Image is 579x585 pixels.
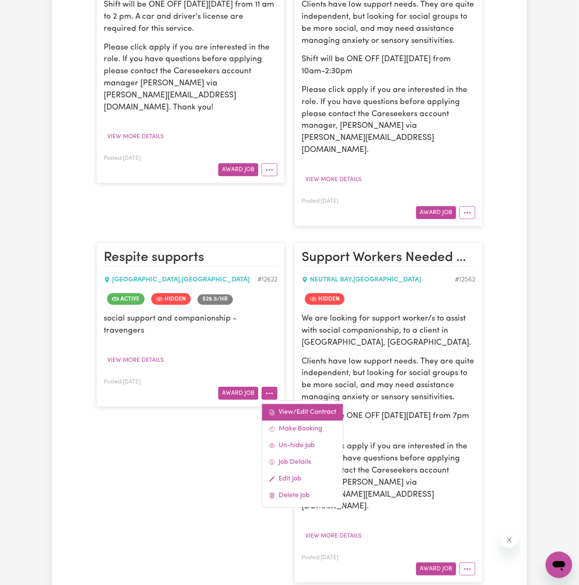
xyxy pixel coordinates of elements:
p: Shift will be ONE OFF [DATE][DATE] from 7pm to 9pm. [302,411,475,435]
p: Please click apply if you are interested in the role. If you have questions before applying pleas... [104,42,277,114]
div: NEUTRAL BAY , [GEOGRAPHIC_DATA] [302,275,455,285]
button: View more details [104,354,167,367]
button: More options [262,163,277,176]
button: Award Job [218,163,258,176]
h2: Support Workers Needed On 21/06 Friday - Neutral Bay, NSW. [302,250,475,266]
iframe: Close message [501,532,518,548]
h2: Respite supports [104,250,277,266]
span: Job rate per hour [197,294,233,304]
button: More options [262,387,277,400]
div: Job ID #12562 [455,275,475,285]
span: Posted: [DATE] [302,199,338,204]
button: More options [459,563,475,575]
span: Posted: [DATE] [302,555,338,560]
span: Posted: [DATE] [104,379,140,385]
p: Please click apply if you are interested in the role. If you have questions before applying pleas... [302,85,475,157]
span: Posted: [DATE] [104,156,140,161]
p: Shift will be ONE OFF [DATE][DATE] from 10am-2:30pm [302,54,475,78]
span: Job is active [107,293,145,305]
span: Need any help? [5,6,50,12]
a: Un-hide Job [262,437,343,454]
p: social support and companionship - travengers [104,313,277,337]
div: [GEOGRAPHIC_DATA] , [GEOGRAPHIC_DATA] [104,275,257,285]
a: Delete Job [262,487,343,504]
span: Job is hidden [151,293,191,305]
p: Please click apply if you are interested in the role. If you have questions before applying pleas... [302,441,475,513]
button: Award Job [416,563,456,575]
button: More options [459,206,475,219]
a: Edit Job [262,470,343,487]
div: Job ID #12622 [257,275,277,285]
button: View more details [104,130,167,143]
div: More options [262,400,343,508]
button: View more details [302,530,365,543]
p: We are looking for support worker/s to assist with social companionship, to a client in [GEOGRAPH... [302,313,475,349]
iframe: Button to launch messaging window [546,552,572,578]
button: View more details [302,173,365,186]
p: Clients have low support needs. They are quite independent, but looking for social groups to be m... [302,356,475,404]
a: Make Booking [262,421,343,437]
a: View/Edit Contract [262,404,343,421]
button: Award Job [416,206,456,219]
span: Job is hidden [305,293,344,305]
button: Award Job [218,387,258,400]
a: Job Details [262,454,343,470]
